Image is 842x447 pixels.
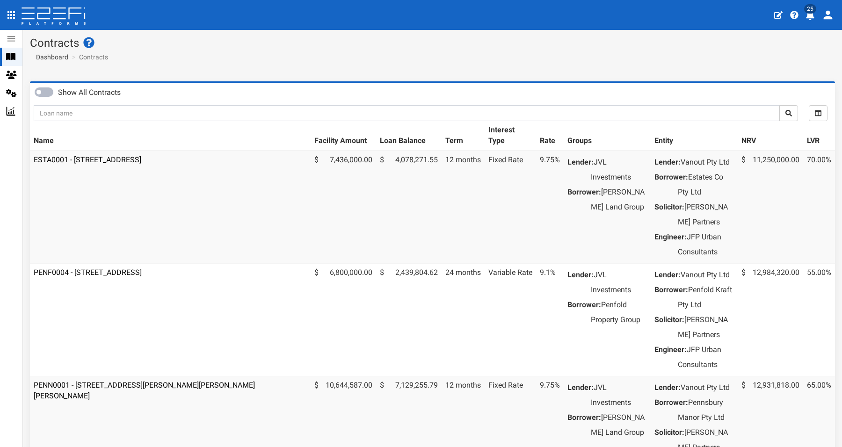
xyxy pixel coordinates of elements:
dt: Solicitor: [654,425,684,440]
dd: [PERSON_NAME] Partners [678,312,734,342]
td: 12 months [442,151,485,264]
dt: Engineer: [654,342,687,357]
th: Rate [536,121,564,151]
td: Variable Rate [485,263,536,376]
td: Fixed Rate [485,151,536,264]
dd: JVL Investments [591,155,647,185]
dd: JVL Investments [591,267,647,297]
dt: Lender: [567,380,594,395]
dt: Lender: [567,267,594,282]
dt: Borrower: [654,170,688,185]
a: Dashboard [32,52,68,62]
dd: Vanout Pty Ltd [678,267,734,282]
dd: Vanout Pty Ltd [678,380,734,395]
dt: Borrower: [567,410,601,425]
th: Loan Balance [376,121,442,151]
td: 12,984,320.00 [738,263,803,376]
input: Loan name [34,105,780,121]
td: 70.00% [803,151,835,264]
th: Entity [651,121,738,151]
li: Contracts [70,52,108,62]
dd: [PERSON_NAME] Land Group [591,185,647,215]
dt: Borrower: [567,297,601,312]
dd: Pennsbury Manor Pty Ltd [678,395,734,425]
dt: Solicitor: [654,312,684,327]
th: Name [30,121,311,151]
dd: Penfold Property Group [591,297,647,327]
dt: Lender: [654,267,681,282]
td: 24 months [442,263,485,376]
th: LVR [803,121,835,151]
td: 9.75% [536,151,564,264]
a: PENN0001 - [STREET_ADDRESS][PERSON_NAME][PERSON_NAME][PERSON_NAME] [34,381,255,400]
td: 55.00% [803,263,835,376]
dt: Engineer: [654,230,687,245]
dd: Penfold Kraft Pty Ltd [678,282,734,312]
dt: Borrower: [567,185,601,200]
h1: Contracts [30,37,835,49]
dd: [PERSON_NAME] Partners [678,200,734,230]
td: 6,800,000.00 [311,263,376,376]
dd: JFP Urban Consultants [678,342,734,372]
a: PENF0004 - [STREET_ADDRESS] [34,268,142,277]
th: Term [442,121,485,151]
dt: Lender: [567,155,594,170]
dd: JFP Urban Consultants [678,230,734,260]
td: 11,250,000.00 [738,151,803,264]
dt: Lender: [654,380,681,395]
td: 7,436,000.00 [311,151,376,264]
th: Groups [564,121,651,151]
th: Interest Type [485,121,536,151]
dd: Vanout Pty Ltd [678,155,734,170]
dt: Borrower: [654,395,688,410]
td: 4,078,271.55 [376,151,442,264]
label: Show All Contracts [58,87,121,98]
th: Facility Amount [311,121,376,151]
td: 2,439,804.62 [376,263,442,376]
dd: Estates Co Pty Ltd [678,170,734,200]
dd: JVL Investments [591,380,647,410]
dd: [PERSON_NAME] Land Group [591,410,647,440]
a: ESTA0001 - [STREET_ADDRESS] [34,155,141,164]
dt: Borrower: [654,282,688,297]
dt: Solicitor: [654,200,684,215]
span: Dashboard [32,53,68,61]
td: 9.1% [536,263,564,376]
th: NRV [738,121,803,151]
dt: Lender: [654,155,681,170]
